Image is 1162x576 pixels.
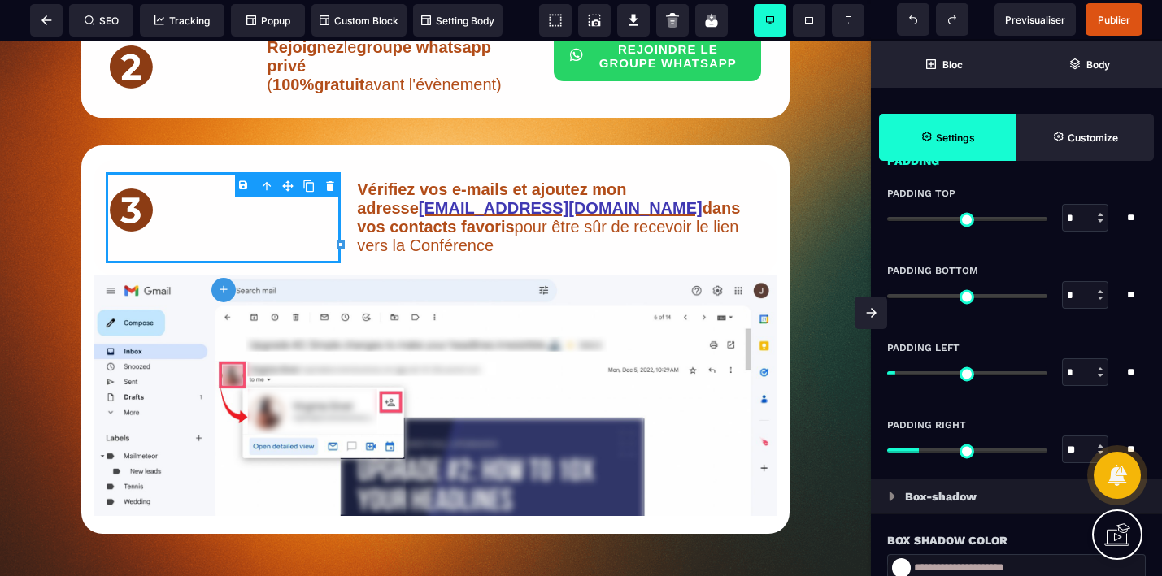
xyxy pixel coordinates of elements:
[320,15,398,27] span: Custom Block
[994,3,1076,36] span: Preview
[1068,132,1118,144] strong: Customize
[110,5,153,48] img: 4ba46f3db68ee3abe48f0425fdd1f190_6851da27d8c04_Secret2_burntAmber.png
[267,35,501,53] span: ( avant l'évènement)
[887,341,960,354] span: Padding Left
[887,187,955,200] span: Padding Top
[889,492,895,501] img: loading
[110,148,153,191] img: 48a31722cc926625eea8d51eb2ec7d13_6851da3578e9a_Secret3_burntAmber.png
[1086,58,1110,71] strong: Body
[942,58,963,71] strong: Bloc
[421,15,494,27] span: Setting Body
[1016,114,1154,161] span: Open Style Manager
[94,235,777,474] img: c73dbf66f42558416ceca98275240111_65831ba16ad56_flouteneutre.png
[879,114,1016,161] span: Settings
[154,15,210,27] span: Tracking
[85,15,119,27] span: SEO
[357,140,745,214] span: pour être sûr de recevoir le lien vers la Conférence
[272,35,364,53] b: 100%gratuit
[357,140,745,195] b: Vérifiez vos e-mails et ajoutez mon adresse dans vos contacts favoris
[887,264,978,277] span: Padding Bottom
[578,4,611,37] span: Screenshot
[246,15,290,27] span: Popup
[887,418,966,431] span: Padding Right
[936,132,975,144] strong: Settings
[1005,14,1065,26] span: Previsualiser
[905,487,977,506] p: Box-shadow
[1016,41,1162,88] span: Open Layer Manager
[871,41,1016,88] span: Open Blocks
[1098,14,1130,26] span: Publier
[887,531,1146,550] div: Box Shadow Color
[539,4,572,37] span: View components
